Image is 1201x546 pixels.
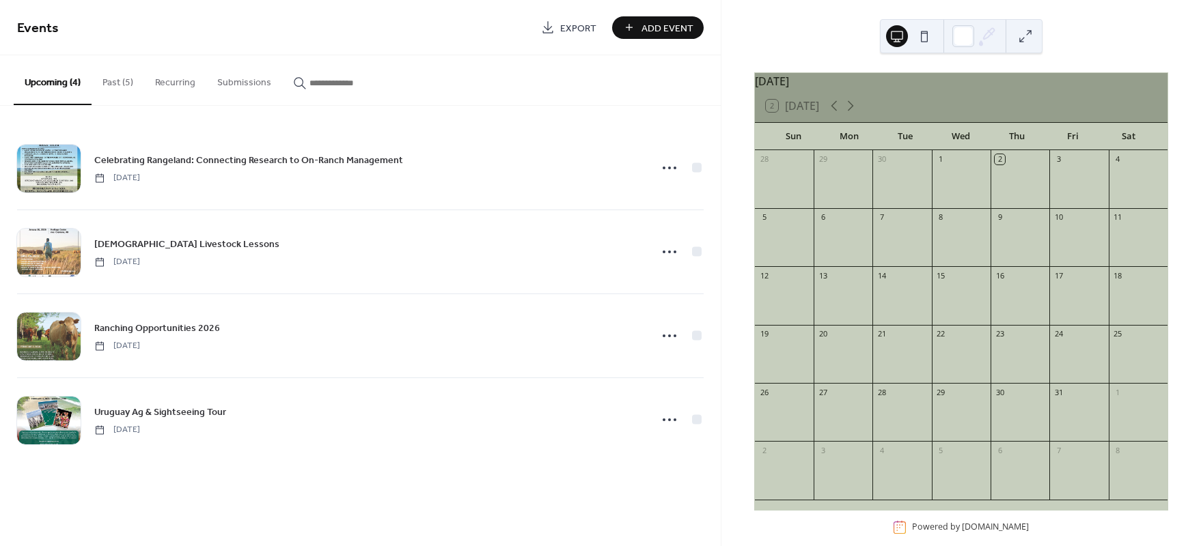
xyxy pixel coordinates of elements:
[1053,445,1064,455] div: 7
[144,55,206,104] button: Recurring
[936,212,946,222] div: 8
[995,212,1005,222] div: 9
[755,73,1168,89] div: [DATE]
[995,445,1005,455] div: 6
[876,329,887,339] div: 21
[995,387,1005,397] div: 30
[877,123,933,150] div: Tue
[936,329,946,339] div: 22
[641,21,693,35] span: Add Event
[1113,445,1123,455] div: 8
[818,270,828,281] div: 13
[759,445,769,455] div: 2
[1113,270,1123,281] div: 18
[818,445,828,455] div: 3
[94,154,403,168] span: Celebrating Rangeland: Connecting Research to On-Ranch Management
[936,387,946,397] div: 29
[1045,123,1101,150] div: Fri
[1053,154,1064,164] div: 3
[1053,270,1064,281] div: 17
[876,154,887,164] div: 30
[94,340,140,352] span: [DATE]
[1113,154,1123,164] div: 4
[612,16,704,39] button: Add Event
[989,123,1045,150] div: Thu
[94,320,220,336] a: Ranching Opportunities 2026
[92,55,144,104] button: Past (5)
[766,123,822,150] div: Sun
[94,172,140,184] span: [DATE]
[962,521,1029,533] a: [DOMAIN_NAME]
[94,256,140,268] span: [DATE]
[94,321,220,336] span: Ranching Opportunities 2026
[1053,329,1064,339] div: 24
[14,55,92,105] button: Upcoming (4)
[94,404,226,420] a: Uruguay Ag & Sightseeing Tour
[759,270,769,281] div: 12
[995,329,1005,339] div: 23
[818,212,828,222] div: 6
[560,21,596,35] span: Export
[1053,387,1064,397] div: 31
[818,329,828,339] div: 20
[876,387,887,397] div: 28
[17,15,59,42] span: Events
[94,236,279,252] a: [DEMOGRAPHIC_DATA] Livestock Lessons
[818,387,828,397] div: 27
[206,55,282,104] button: Submissions
[912,521,1029,533] div: Powered by
[995,154,1005,164] div: 2
[94,405,226,420] span: Uruguay Ag & Sightseeing Tour
[936,270,946,281] div: 15
[1113,329,1123,339] div: 25
[818,154,828,164] div: 29
[531,16,607,39] a: Export
[1053,212,1064,222] div: 10
[759,212,769,222] div: 5
[759,387,769,397] div: 26
[936,154,946,164] div: 1
[876,270,887,281] div: 14
[94,238,279,252] span: [DEMOGRAPHIC_DATA] Livestock Lessons
[876,212,887,222] div: 7
[936,445,946,455] div: 5
[1113,212,1123,222] div: 11
[759,154,769,164] div: 28
[876,445,887,455] div: 4
[759,329,769,339] div: 19
[94,152,403,168] a: Celebrating Rangeland: Connecting Research to On-Ranch Management
[822,123,878,150] div: Mon
[933,123,989,150] div: Wed
[1113,387,1123,397] div: 1
[94,424,140,436] span: [DATE]
[1101,123,1157,150] div: Sat
[995,270,1005,281] div: 16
